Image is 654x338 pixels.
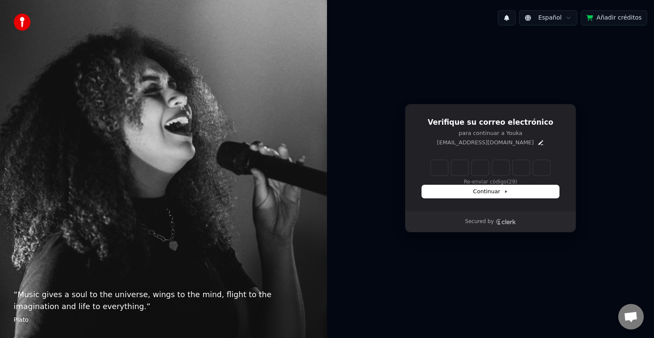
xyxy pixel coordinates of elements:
[422,185,559,198] button: Continuar
[431,160,550,175] input: Enter verification code
[14,316,313,324] footer: Plato
[465,218,493,225] p: Secured by
[422,129,559,137] p: para continuar a Youka
[437,139,534,146] p: [EMAIL_ADDRESS][DOMAIN_NAME]
[618,304,644,329] div: Chat abierto
[14,14,31,31] img: youka
[473,188,508,195] span: Continuar
[496,219,516,225] a: Clerk logo
[537,139,544,146] button: Edit
[422,117,559,128] h1: Verifique su correo electrónico
[581,10,647,26] button: Añadir créditos
[14,289,313,312] p: “ Music gives a soul to the universe, wings to the mind, flight to the imagination and life to ev...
